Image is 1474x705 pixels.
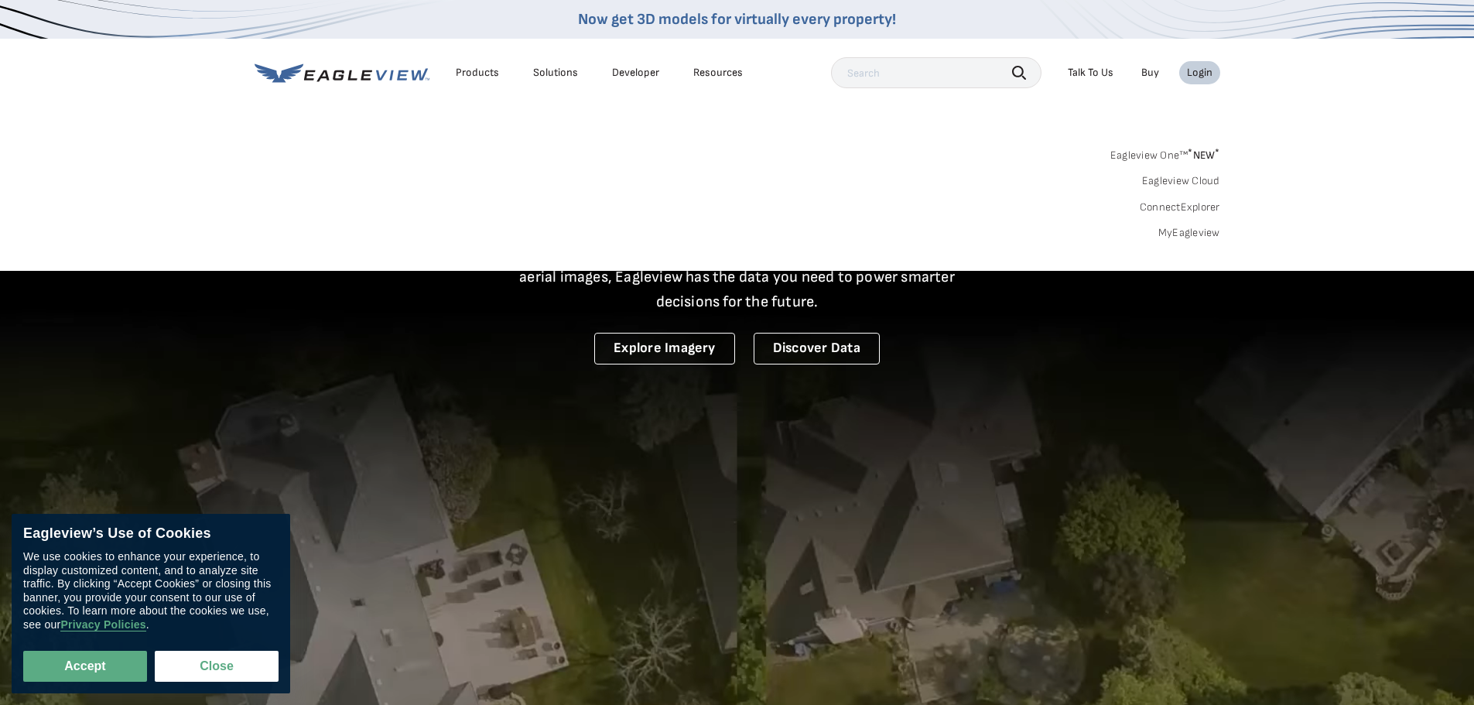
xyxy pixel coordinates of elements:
[23,651,147,682] button: Accept
[578,10,896,29] a: Now get 3D models for virtually every property!
[23,550,279,631] div: We use cookies to enhance your experience, to display customized content, and to analyze site tra...
[1110,144,1220,162] a: Eagleview One™*NEW*
[693,66,743,80] div: Resources
[831,57,1041,88] input: Search
[1187,66,1212,80] div: Login
[1158,226,1220,240] a: MyEagleview
[1068,66,1113,80] div: Talk To Us
[754,333,880,364] a: Discover Data
[533,66,578,80] div: Solutions
[1142,174,1220,188] a: Eagleview Cloud
[1141,66,1159,80] a: Buy
[1188,149,1219,162] span: NEW
[456,66,499,80] div: Products
[23,525,279,542] div: Eagleview’s Use of Cookies
[60,618,145,631] a: Privacy Policies
[612,66,659,80] a: Developer
[594,333,735,364] a: Explore Imagery
[1140,200,1220,214] a: ConnectExplorer
[501,240,974,314] p: A new era starts here. Built on more than 3.5 billion high-resolution aerial images, Eagleview ha...
[155,651,279,682] button: Close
